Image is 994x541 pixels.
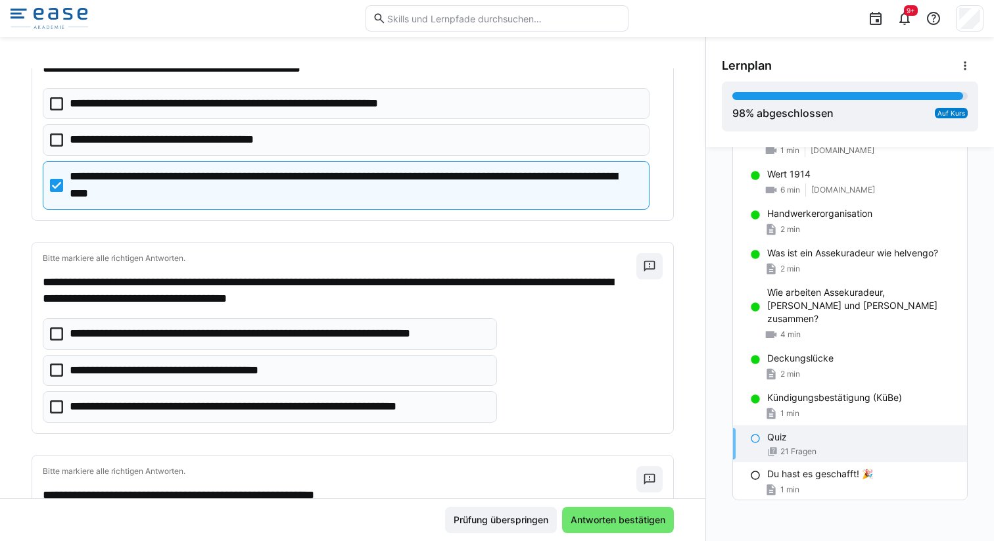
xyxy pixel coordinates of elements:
div: % abgeschlossen [732,105,834,121]
span: Prüfung überspringen [452,513,550,527]
span: 2 min [780,224,800,235]
p: Was ist ein Assekuradeur wie helvengo? [767,247,938,260]
p: Wert 1914 [767,168,811,181]
p: Quiz [767,431,787,444]
p: Bitte markiere alle richtigen Antworten. [43,466,636,477]
input: Skills und Lernpfade durchsuchen… [386,12,621,24]
span: 1 min [780,145,799,156]
p: Bitte markiere alle richtigen Antworten. [43,253,636,264]
span: 9+ [907,7,915,14]
span: 1 min [780,408,799,419]
span: [DOMAIN_NAME] [811,185,875,195]
span: 21 Fragen [780,446,816,457]
p: Kündigungsbestätigung (KüBe) [767,391,902,404]
span: 6 min [780,185,800,195]
span: Antworten bestätigen [569,513,667,527]
span: 98 [732,106,745,120]
p: Du hast es geschafft! 🎉 [767,467,873,481]
span: 4 min [780,329,801,340]
span: Lernplan [722,59,772,73]
span: 2 min [780,264,800,274]
span: 1 min [780,484,799,495]
span: 2 min [780,369,800,379]
p: Wie arbeiten Assekuradeur, [PERSON_NAME] und [PERSON_NAME] zusammen? [767,286,957,325]
span: Auf Kurs [937,109,965,117]
span: [DOMAIN_NAME] [811,145,874,156]
p: Handwerkerorganisation [767,207,872,220]
button: Antworten bestätigen [562,507,674,533]
p: Deckungslücke [767,352,834,365]
button: Prüfung überspringen [445,507,557,533]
